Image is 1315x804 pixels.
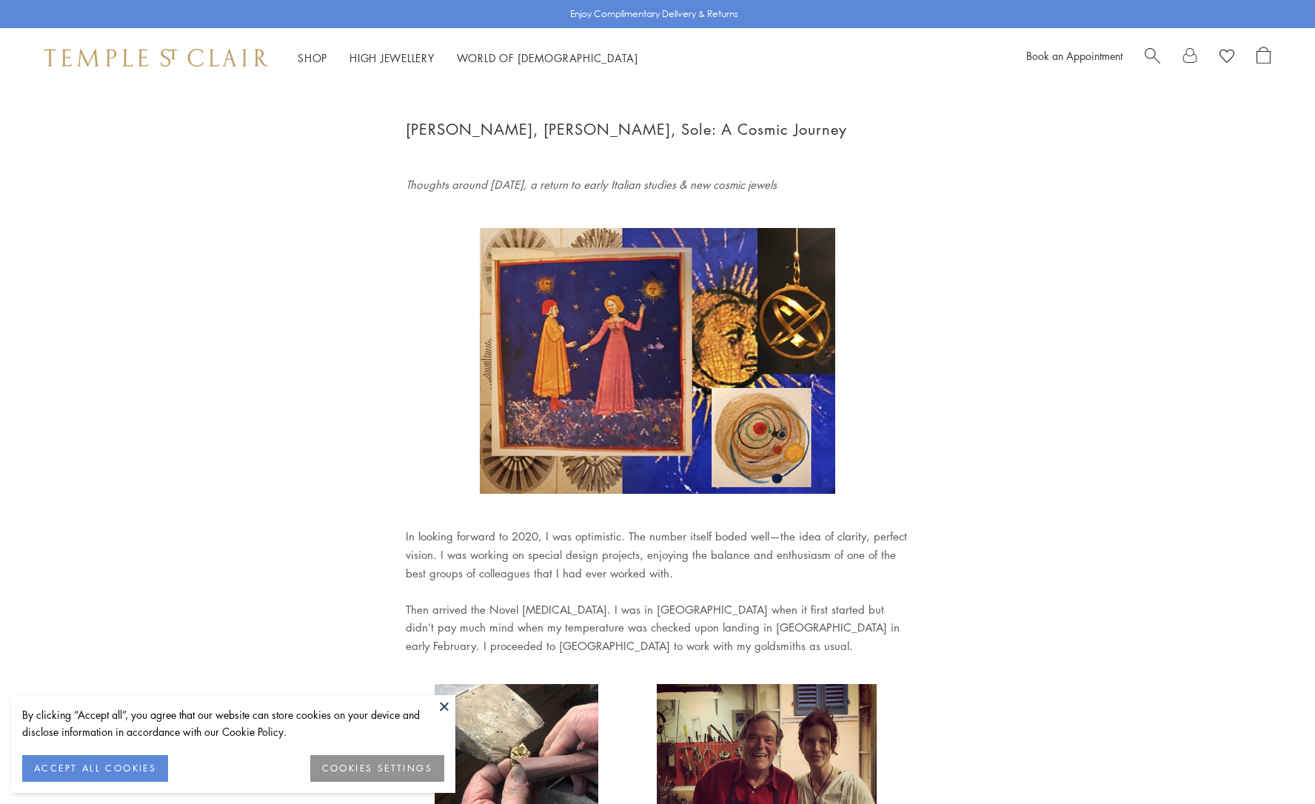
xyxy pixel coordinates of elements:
a: World of [DEMOGRAPHIC_DATA]World of [DEMOGRAPHIC_DATA] [457,50,638,65]
p: Then arrived the Novel [MEDICAL_DATA]. I was in [GEOGRAPHIC_DATA] when it first started but didn’... [406,600,909,655]
p: Enjoy Complimentary Delivery & Returns [570,7,738,21]
a: View Wishlist [1219,47,1234,69]
a: High JewelleryHigh Jewellery [349,50,435,65]
button: COOKIES SETTINGS [310,755,444,782]
p: In looking forward to 2020, I was optimistic. The number itself boded well—the idea of clarity, p... [406,527,909,582]
a: Open Shopping Bag [1257,47,1271,69]
img: Temple St. Clair [44,49,268,67]
button: ACCEPT ALL COOKIES [22,755,168,782]
nav: Main navigation [298,49,638,67]
a: Book an Appointment [1026,48,1122,63]
em: Thoughts around [DATE], a return to early Italian studies & new cosmic jewels [406,177,777,192]
a: Search [1145,47,1160,69]
h1: [PERSON_NAME], [PERSON_NAME], Sole: A Cosmic Journey [406,117,909,141]
div: By clicking “Accept all”, you agree that our website can store cookies on your device and disclos... [22,706,444,740]
a: ShopShop [298,50,327,65]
